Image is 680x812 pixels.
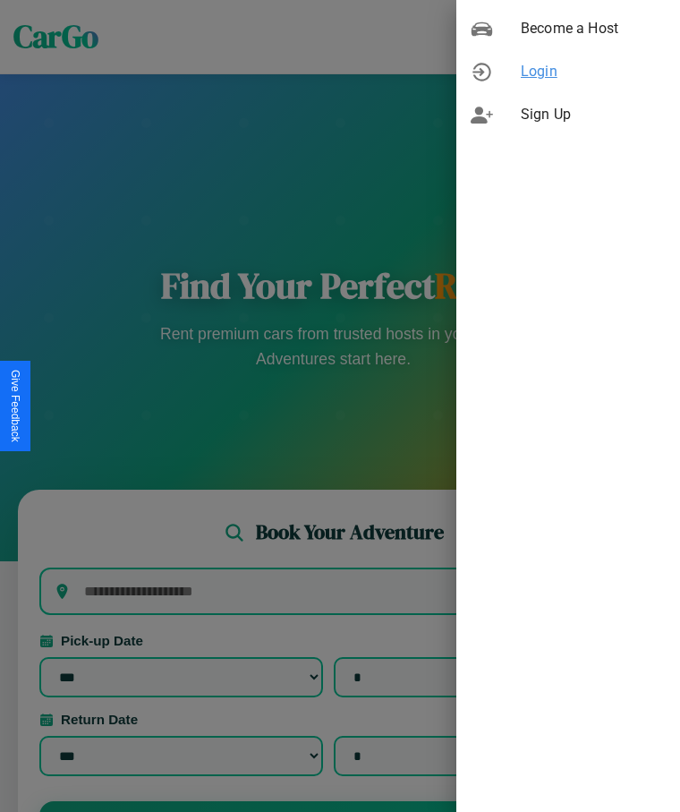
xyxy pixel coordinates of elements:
div: Login [456,50,680,93]
div: Give Feedback [9,370,21,442]
span: Login [521,61,666,82]
span: Become a Host [521,18,666,39]
span: Sign Up [521,104,666,125]
div: Sign Up [456,93,680,136]
div: Become a Host [456,7,680,50]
